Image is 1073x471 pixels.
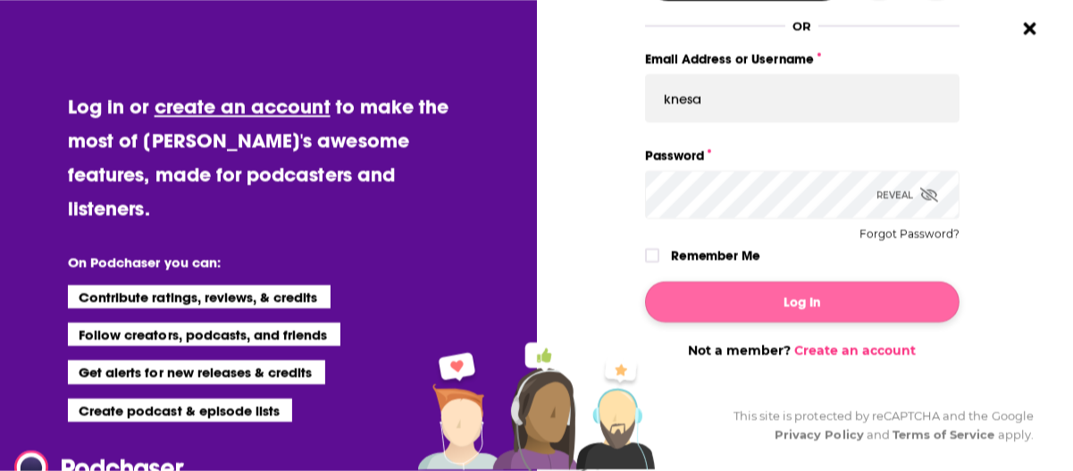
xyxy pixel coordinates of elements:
[645,342,960,358] div: Not a member?
[792,19,811,33] div: OR
[68,254,425,271] li: On Podchaser you can:
[671,244,761,267] label: Remember Me
[645,74,960,122] input: Email Address or Username
[68,323,340,346] li: Follow creators, podcasts, and friends
[1013,12,1047,46] button: Close Button
[775,427,864,442] a: Privacy Policy
[645,47,960,71] label: Email Address or Username
[68,399,292,422] li: Create podcast & episode lists
[794,342,916,358] a: Create an account
[68,285,331,308] li: Contribute ratings, reviews, & credits
[876,171,938,219] div: Reveal
[893,427,995,442] a: Terms of Service
[645,144,960,167] label: Password
[68,360,324,383] li: Get alerts for new releases & credits
[645,282,960,323] button: Log In
[859,228,960,240] button: Forgot Password?
[719,407,1034,444] div: This site is protected by reCAPTCHA and the Google and apply.
[155,94,331,119] a: create an account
